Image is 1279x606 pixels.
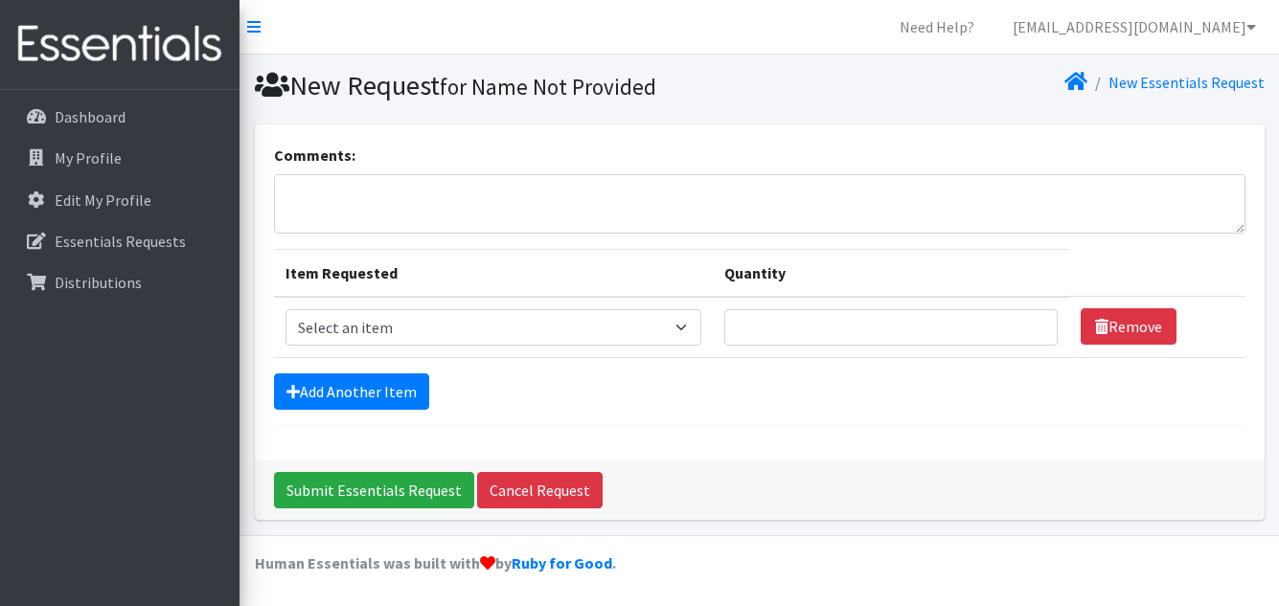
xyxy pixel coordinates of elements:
[713,249,1069,297] th: Quantity
[8,98,232,136] a: Dashboard
[8,263,232,302] a: Distributions
[274,472,474,508] input: Submit Essentials Request
[55,191,151,210] p: Edit My Profile
[274,144,355,167] label: Comments:
[1108,73,1265,92] a: New Essentials Request
[8,222,232,260] a: Essentials Requests
[255,69,753,102] h1: New Request
[55,273,142,292] p: Distributions
[255,553,616,572] strong: Human Essentials was built with by .
[997,8,1271,46] a: [EMAIL_ADDRESS][DOMAIN_NAME]
[8,139,232,177] a: My Profile
[1081,308,1176,345] a: Remove
[55,148,122,168] p: My Profile
[274,249,714,297] th: Item Requested
[440,73,656,101] small: for Name Not Provided
[8,181,232,219] a: Edit My Profile
[884,8,990,46] a: Need Help?
[477,472,603,508] a: Cancel Request
[55,107,126,126] p: Dashboard
[274,373,429,410] a: Add Another Item
[8,12,232,77] img: HumanEssentials
[55,232,186,251] p: Essentials Requests
[512,553,612,572] a: Ruby for Good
